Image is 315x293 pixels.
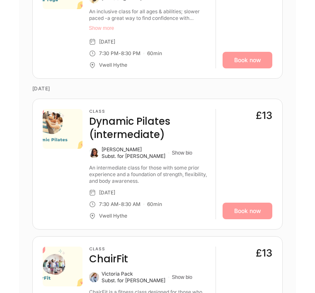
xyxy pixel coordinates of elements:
div: £13 [256,247,272,260]
button: Show bio [172,274,192,281]
div: 8:30 AM [121,201,141,208]
div: 8:30 PM [121,51,141,57]
h4: ChairFit [89,253,128,266]
div: An inclusive class for all ages & abilities; slower paced -a great way to find confidence with po... [89,9,209,22]
div: 7:30 AM [99,201,119,208]
h3: Class [89,109,209,114]
div: An intermediate class for those with some prior experience and a foundation of strength, flexibil... [89,165,209,185]
time: [DATE] [32,79,283,99]
div: Vwell Hythe [99,213,127,220]
div: [DATE] [99,190,115,196]
img: Kate Arnold [89,148,99,158]
button: Show bio [172,150,192,157]
img: ae0a0597-cc0d-4c1f-b89b-51775b502e7a.png [43,109,82,149]
a: Book now [223,203,272,220]
a: Book now [223,52,272,69]
div: £13 [256,109,272,123]
div: 60 min [147,201,162,208]
img: c877d74a-5d59-4f2d-a7ac-7788169e9ea6.png [43,247,82,287]
img: Victoria Pack [89,273,99,283]
div: [DATE] [99,39,115,46]
div: Subst. for [PERSON_NAME] [102,153,165,160]
div: - [119,51,121,57]
div: [PERSON_NAME] [102,147,165,153]
h3: Class [89,247,128,252]
div: 60 min [147,51,162,57]
div: Vwell Hythe [99,62,127,69]
div: - [119,201,121,208]
button: Show more [89,25,209,32]
h4: Dynamic Pilates (intermediate) [89,115,209,142]
div: Victoria Pack [102,271,165,278]
div: 7:30 PM [99,51,119,57]
div: Subst. for [PERSON_NAME] [102,278,165,284]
